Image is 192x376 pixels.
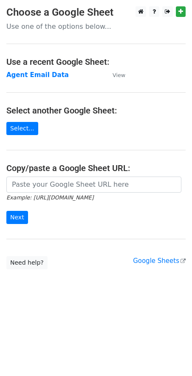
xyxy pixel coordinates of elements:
p: Use one of the options below... [6,22,186,31]
h4: Copy/paste a Google Sheet URL: [6,163,186,173]
a: View [104,71,125,79]
a: Need help? [6,256,48,269]
input: Next [6,211,28,224]
a: Google Sheets [133,257,186,265]
a: Agent Email Data [6,71,69,79]
a: Select... [6,122,38,135]
small: View [113,72,125,78]
input: Paste your Google Sheet URL here [6,177,181,193]
h4: Select another Google Sheet: [6,105,186,116]
h3: Choose a Google Sheet [6,6,186,19]
small: Example: [URL][DOMAIN_NAME] [6,194,93,201]
h4: Use a recent Google Sheet: [6,57,186,67]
